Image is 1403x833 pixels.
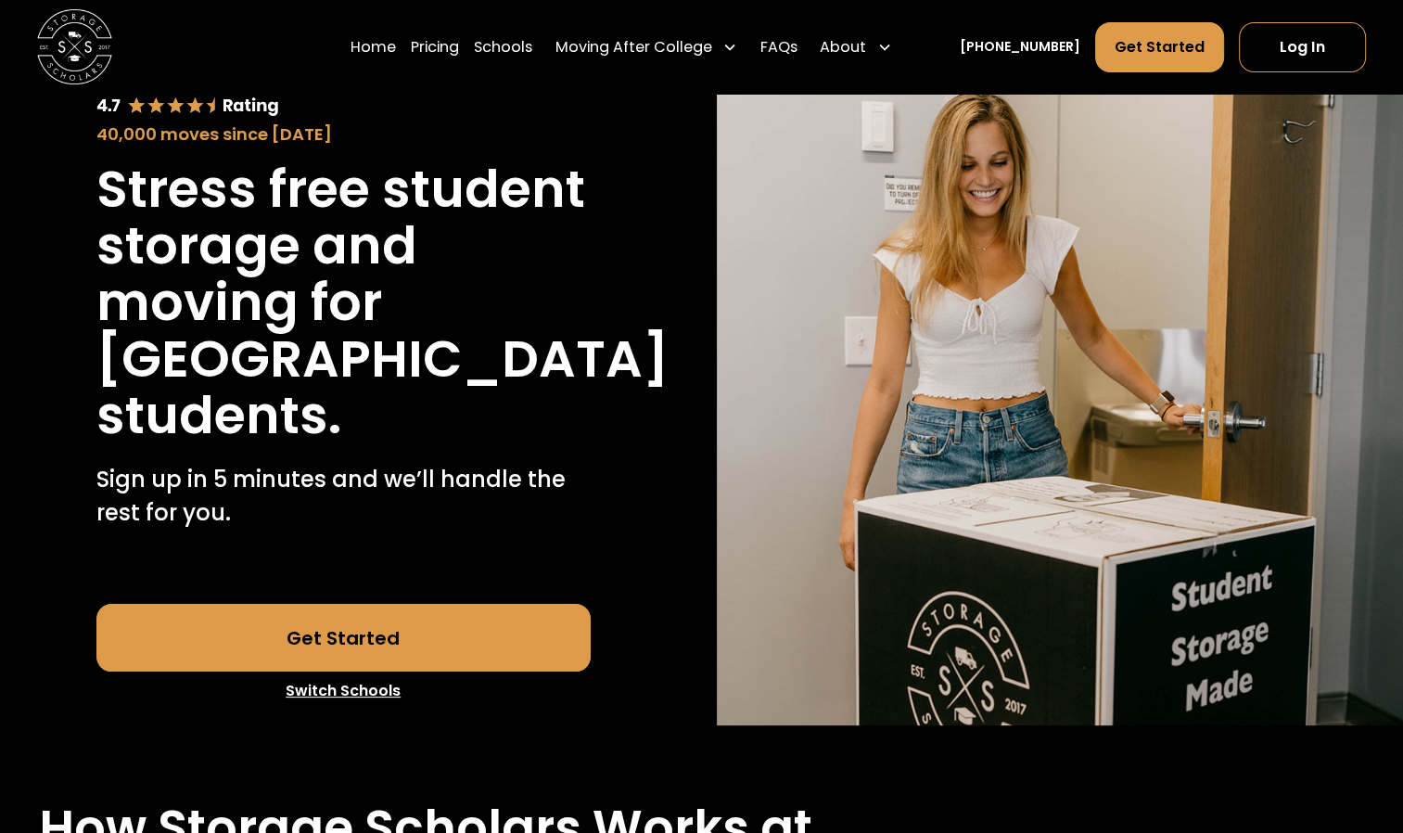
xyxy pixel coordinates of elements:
[1095,21,1224,71] a: Get Started
[96,331,669,388] h1: [GEOGRAPHIC_DATA]
[96,122,591,147] div: 40,000 moves since [DATE]
[96,672,591,711] a: Switch Schools
[1239,21,1366,71] a: Log In
[959,37,1079,57] a: [PHONE_NUMBER]
[760,20,797,72] a: FAQs
[96,161,591,331] h1: Stress free student storage and moving for
[812,20,899,72] div: About
[555,35,711,58] div: Moving After College
[351,20,396,72] a: Home
[547,20,745,72] div: Moving After College
[96,463,591,530] p: Sign up in 5 minutes and we’ll handle the rest for you.
[96,604,591,671] a: Get Started
[474,20,532,72] a: Schools
[37,9,112,84] img: Storage Scholars main logo
[820,35,866,58] div: About
[411,20,459,72] a: Pricing
[96,388,341,444] h1: students.
[717,32,1403,725] img: Storage Scholars will have everything waiting for you in your room when you arrive to campus.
